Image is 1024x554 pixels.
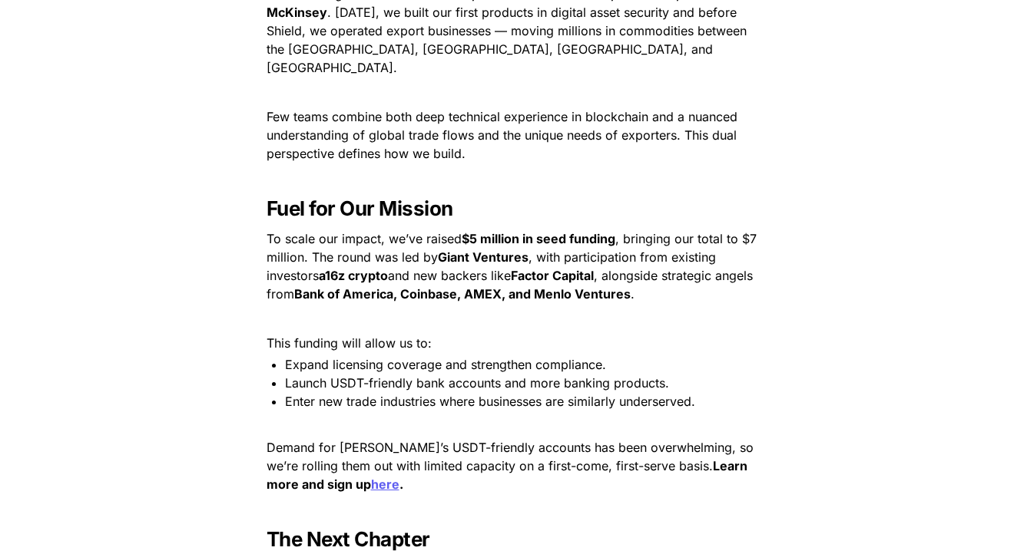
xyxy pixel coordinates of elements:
[462,231,615,246] strong: $5 million in seed funding
[399,477,403,492] strong: .
[511,268,594,283] strong: Factor Capital
[319,268,388,283] strong: a16z crypto
[294,286,631,302] strong: Bank of America, Coinbase, AMEX, and Menlo Ventures
[285,375,669,391] span: Launch USDT-friendly bank accounts and more banking products.
[267,5,751,75] span: . [DATE], we built our first products in digital asset security and before Shield, we operated ex...
[371,477,399,492] a: here
[267,109,741,161] span: Few teams combine both deep technical experience in blockchain and a nuanced understanding of glo...
[285,394,695,409] span: Enter new trade industries where businesses are similarly underserved.
[388,268,511,283] span: and new backers like
[267,196,453,220] strong: Fuel for Our Mission
[438,249,529,265] strong: Giant Ventures
[285,357,606,372] span: Expand licensing coverage and strengthen compliance.
[267,335,432,351] span: This funding will allow us to:
[267,231,462,246] span: To scale our impact, we’ve raised
[267,527,430,551] strong: The Next Chapter
[631,286,635,302] span: .
[267,440,757,473] span: Demand for [PERSON_NAME]’s USDT-friendly accounts has been overwhelming, so we’re rolling them ou...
